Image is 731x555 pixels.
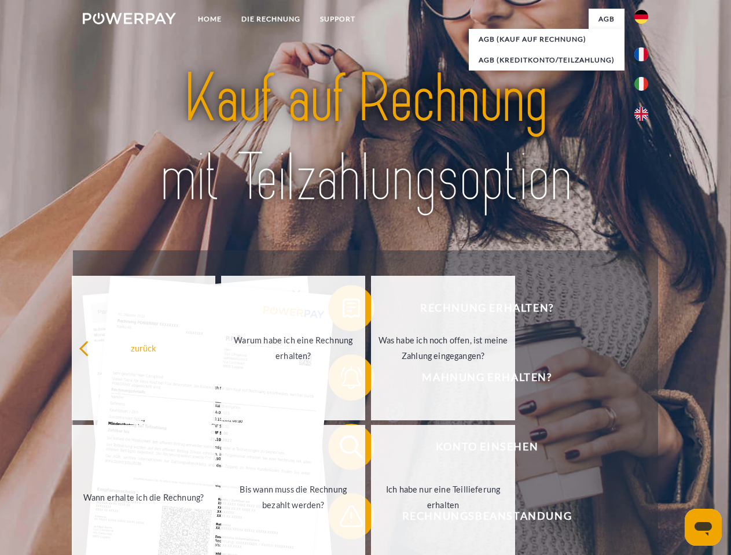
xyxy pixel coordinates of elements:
[79,489,209,505] div: Wann erhalte ich die Rechnung?
[589,9,625,29] a: agb
[469,29,625,50] a: AGB (Kauf auf Rechnung)
[371,276,515,420] a: Was habe ich noch offen, ist meine Zahlung eingegangen?
[634,47,648,61] img: fr
[469,50,625,71] a: AGB (Kreditkonto/Teilzahlung)
[634,107,648,121] img: en
[83,13,176,24] img: logo-powerpay-white.svg
[685,509,722,546] iframe: Schaltfläche zum Öffnen des Messaging-Fensters
[79,340,209,356] div: zurück
[310,9,365,29] a: SUPPORT
[188,9,232,29] a: Home
[228,482,358,513] div: Bis wann muss die Rechnung bezahlt werden?
[228,332,358,364] div: Warum habe ich eine Rechnung erhalten?
[111,55,620,221] img: title-powerpay_de.svg
[378,332,508,364] div: Was habe ich noch offen, ist meine Zahlung eingegangen?
[634,10,648,24] img: de
[634,77,648,91] img: it
[232,9,310,29] a: DIE RECHNUNG
[378,482,508,513] div: Ich habe nur eine Teillieferung erhalten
